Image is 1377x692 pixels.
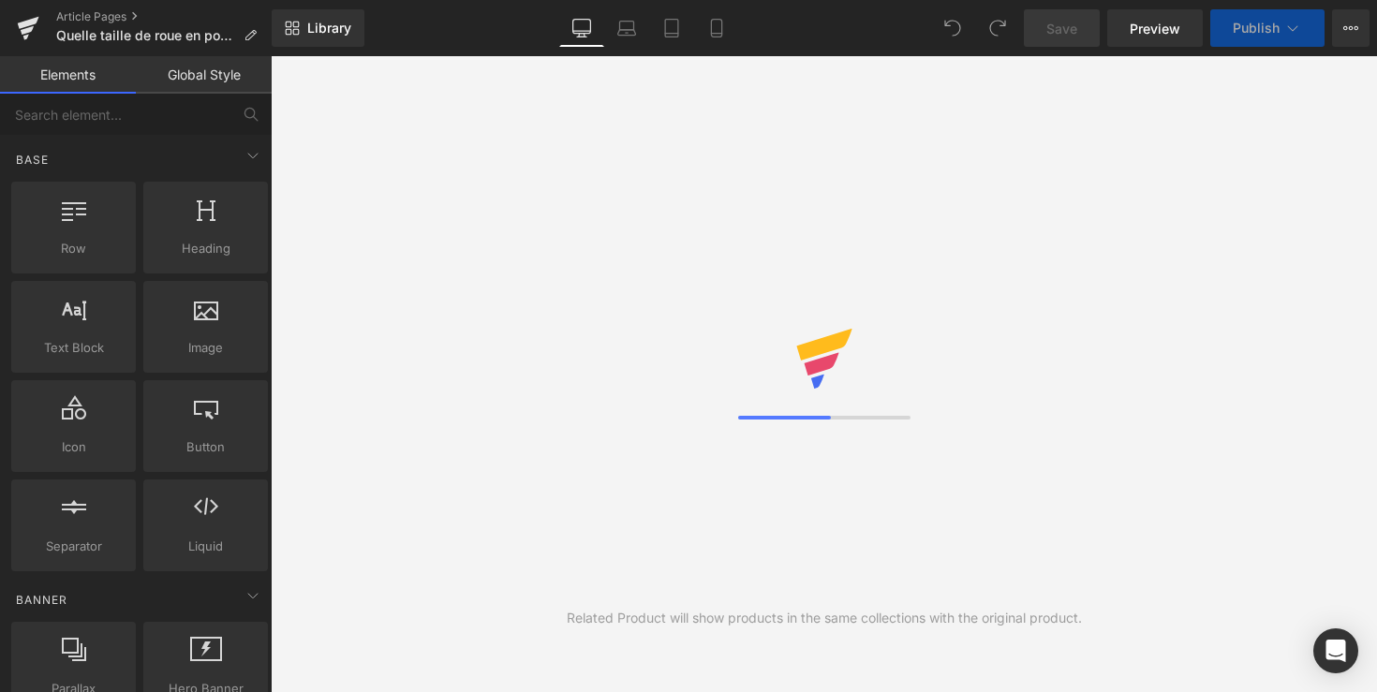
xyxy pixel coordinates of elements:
span: Text Block [17,338,130,358]
span: Row [17,239,130,258]
span: Separator [17,537,130,556]
span: Banner [14,591,69,609]
a: New Library [272,9,364,47]
span: Button [149,437,262,457]
span: Liquid [149,537,262,556]
a: Tablet [649,9,694,47]
button: More [1332,9,1370,47]
a: Desktop [559,9,604,47]
span: Base [14,151,51,169]
span: Save [1046,19,1077,38]
span: Quelle taille de roue en pouces est la plus adaptée pour un vélo électrique ? [56,28,236,43]
span: Heading [149,239,262,258]
span: Icon [17,437,130,457]
button: Publish [1210,9,1325,47]
a: Laptop [604,9,649,47]
div: Open Intercom Messenger [1313,628,1358,673]
div: Related Product will show products in the same collections with the original product. [567,608,1082,628]
a: Preview [1107,9,1203,47]
button: Redo [979,9,1016,47]
span: Image [149,338,262,358]
a: Article Pages [56,9,272,24]
span: Library [307,20,351,37]
span: Publish [1233,21,1280,36]
a: Mobile [694,9,739,47]
button: Undo [934,9,971,47]
span: Preview [1130,19,1180,38]
a: Global Style [136,56,272,94]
